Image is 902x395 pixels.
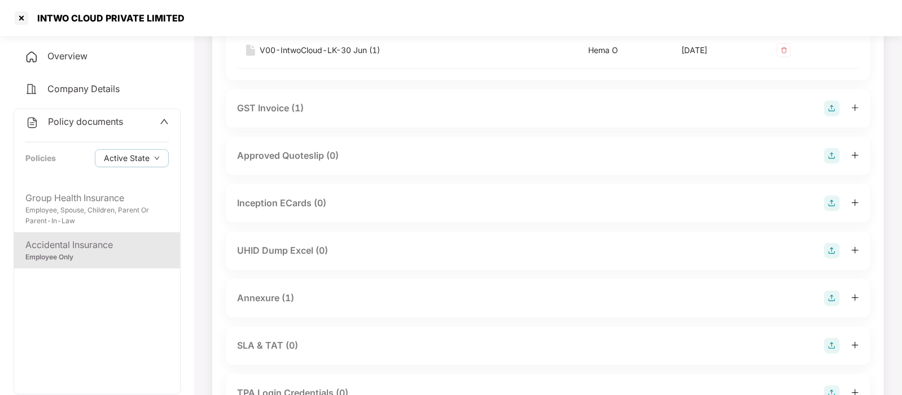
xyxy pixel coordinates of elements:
img: svg+xml;base64,PHN2ZyB4bWxucz0iaHR0cDovL3d3dy53My5vcmcvMjAwMC9zdmciIHdpZHRoPSIyOCIgaGVpZ2h0PSIyOC... [824,290,840,306]
img: svg+xml;base64,PHN2ZyB4bWxucz0iaHR0cDovL3d3dy53My5vcmcvMjAwMC9zdmciIHdpZHRoPSIyOCIgaGVpZ2h0PSIyOC... [824,243,840,259]
span: plus [851,199,859,207]
div: Annexure (1) [237,291,294,305]
div: Policies [25,152,56,164]
img: svg+xml;base64,PHN2ZyB4bWxucz0iaHR0cDovL3d3dy53My5vcmcvMjAwMC9zdmciIHdpZHRoPSIxNiIgaGVpZ2h0PSIyMC... [246,45,255,56]
span: up [160,117,169,126]
img: svg+xml;base64,PHN2ZyB4bWxucz0iaHR0cDovL3d3dy53My5vcmcvMjAwMC9zdmciIHdpZHRoPSIyOCIgaGVpZ2h0PSIyOC... [824,148,840,164]
span: plus [851,341,859,349]
img: svg+xml;base64,PHN2ZyB4bWxucz0iaHR0cDovL3d3dy53My5vcmcvMjAwMC9zdmciIHdpZHRoPSIyNCIgaGVpZ2h0PSIyNC... [25,50,38,64]
div: [DATE] [681,44,756,57]
div: GST Invoice (1) [237,101,304,115]
img: svg+xml;base64,PHN2ZyB4bWxucz0iaHR0cDovL3d3dy53My5vcmcvMjAwMC9zdmciIHdpZHRoPSIzMiIgaGVpZ2h0PSIzMi... [775,41,793,59]
span: plus [851,151,859,159]
span: plus [851,104,859,112]
div: UHID Dump Excel (0) [237,244,328,258]
div: Group Health Insurance [25,191,169,205]
div: Employee Only [25,252,169,263]
img: svg+xml;base64,PHN2ZyB4bWxucz0iaHR0cDovL3d3dy53My5vcmcvMjAwMC9zdmciIHdpZHRoPSIyNCIgaGVpZ2h0PSIyNC... [25,83,38,96]
img: svg+xml;base64,PHN2ZyB4bWxucz0iaHR0cDovL3d3dy53My5vcmcvMjAwMC9zdmciIHdpZHRoPSIyOCIgaGVpZ2h0PSIyOC... [824,101,840,116]
div: INTWO CLOUD PRIVATE LIMITED [30,12,185,24]
span: Active State [104,152,150,164]
span: plus [851,246,859,254]
div: Approved Quoteslip (0) [237,149,339,163]
span: plus [851,294,859,302]
div: SLA & TAT (0) [237,338,298,353]
span: Policy documents [48,116,123,127]
div: Employee, Spouse, Children, Parent Or Parent-In-Law [25,205,169,227]
div: Hema O [588,44,663,57]
img: svg+xml;base64,PHN2ZyB4bWxucz0iaHR0cDovL3d3dy53My5vcmcvMjAwMC9zdmciIHdpZHRoPSIyOCIgaGVpZ2h0PSIyOC... [824,338,840,354]
div: Accidental Insurance [25,238,169,252]
span: Company Details [47,83,120,94]
span: Overview [47,50,87,62]
span: down [154,155,160,162]
button: Active Statedown [95,149,169,167]
img: svg+xml;base64,PHN2ZyB4bWxucz0iaHR0cDovL3d3dy53My5vcmcvMjAwMC9zdmciIHdpZHRoPSIyOCIgaGVpZ2h0PSIyOC... [824,196,840,211]
div: V00-IntwoCloud-LK-30 Jun (1) [260,44,380,57]
img: svg+xml;base64,PHN2ZyB4bWxucz0iaHR0cDovL3d3dy53My5vcmcvMjAwMC9zdmciIHdpZHRoPSIyNCIgaGVpZ2h0PSIyNC... [25,116,39,129]
div: Inception ECards (0) [237,196,326,210]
